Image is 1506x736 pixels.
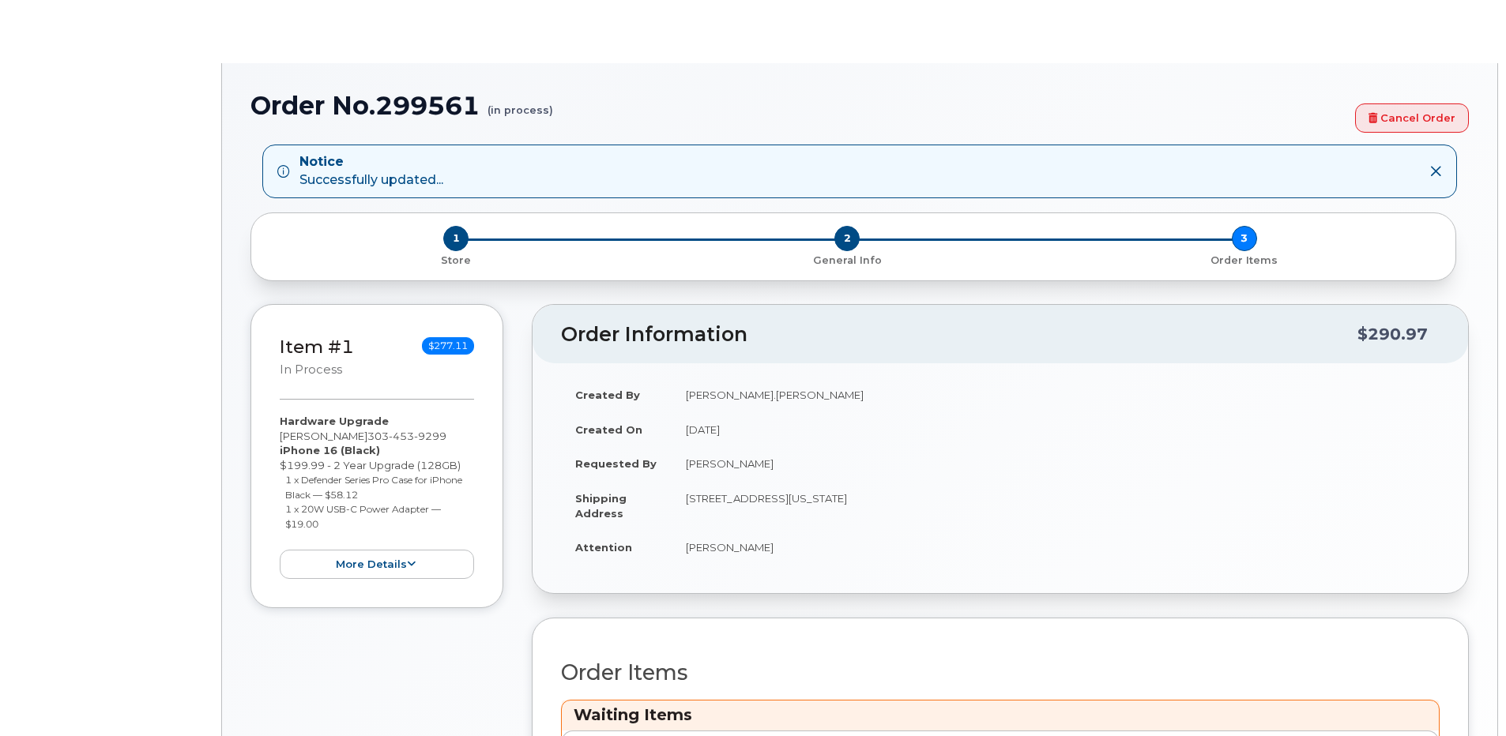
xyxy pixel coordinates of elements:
small: in process [280,362,342,377]
h2: Order Items [561,661,1440,685]
td: [PERSON_NAME] [672,530,1440,565]
td: [STREET_ADDRESS][US_STATE] [672,481,1440,530]
small: 1 x 20W USB-C Power Adapter — $19.00 [285,503,441,530]
p: General Info [655,253,1040,268]
button: more details [280,550,474,579]
h1: Order No.299561 [250,92,1347,119]
span: 9299 [414,430,446,442]
span: 2 [834,226,860,251]
td: [DATE] [672,412,1440,447]
h3: Waiting Items [574,704,1427,726]
p: Store [270,253,642,268]
small: 1 x Defender Series Pro Case for iPhone Black — $58.12 [285,474,462,501]
div: [PERSON_NAME] $199.99 - 2 Year Upgrade (128GB) [280,414,474,579]
strong: Created By [575,389,640,401]
td: [PERSON_NAME] [672,446,1440,481]
strong: Created On [575,423,642,436]
strong: Hardware Upgrade [280,415,389,427]
div: Successfully updated... [299,153,443,190]
a: 1 Store [264,251,649,268]
a: 2 General Info [649,251,1046,268]
div: $290.97 [1357,319,1428,349]
strong: Attention [575,541,632,554]
strong: iPhone 16 (Black) [280,444,380,456]
strong: Requested By [575,457,657,470]
a: Item #1 [280,336,354,358]
h2: Order Information [561,324,1357,346]
span: $277.11 [422,337,474,355]
strong: Notice [299,153,443,171]
span: 303 [367,430,446,442]
td: [PERSON_NAME].[PERSON_NAME] [672,377,1440,412]
span: 453 [389,430,414,442]
span: 1 [443,226,469,251]
small: (in process) [488,92,553,116]
a: Cancel Order [1355,103,1469,133]
strong: Shipping Address [575,492,627,520]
